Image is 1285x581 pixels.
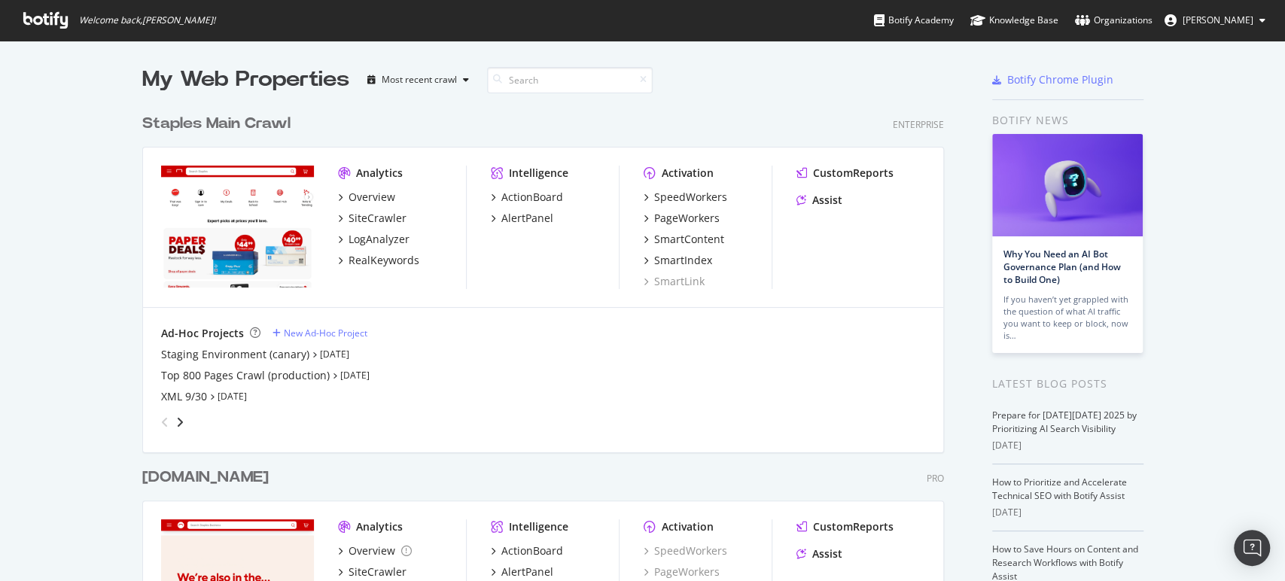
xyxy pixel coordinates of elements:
[654,211,720,226] div: PageWorkers
[349,564,407,579] div: SiteCrawler
[1153,8,1277,32] button: [PERSON_NAME]
[813,166,894,181] div: CustomReports
[142,113,291,135] div: Staples Main Crawl
[654,253,712,268] div: SmartIndex
[874,13,954,28] div: Botify Academy
[992,112,1143,129] div: Botify news
[662,519,714,534] div: Activation
[509,166,568,181] div: Intelligence
[79,14,215,26] span: Welcome back, [PERSON_NAME] !
[509,519,568,534] div: Intelligence
[644,274,705,289] a: SmartLink
[338,190,395,205] a: Overview
[338,211,407,226] a: SiteCrawler
[1234,530,1270,566] div: Open Intercom Messenger
[338,564,407,579] a: SiteCrawler
[349,232,410,247] div: LogAnalyzer
[161,326,244,341] div: Ad-Hoc Projects
[356,519,403,534] div: Analytics
[142,65,349,95] div: My Web Properties
[338,253,419,268] a: RealKeywords
[1075,13,1153,28] div: Organizations
[161,368,330,383] a: Top 800 Pages Crawl (production)
[338,543,412,558] a: Overview
[662,166,714,181] div: Activation
[796,546,842,561] a: Assist
[992,134,1143,236] img: Why You Need an AI Bot Governance Plan (and How to Build One)
[644,543,727,558] a: SpeedWorkers
[1183,14,1253,26] span: Taylor Brantley
[155,410,175,434] div: angle-left
[340,369,370,382] a: [DATE]
[992,439,1143,452] div: [DATE]
[491,211,553,226] a: AlertPanel
[284,327,367,339] div: New Ad-Hoc Project
[142,113,297,135] a: Staples Main Crawl
[812,546,842,561] div: Assist
[796,519,894,534] a: CustomReports
[487,67,653,93] input: Search
[501,190,563,205] div: ActionBoard
[813,519,894,534] div: CustomReports
[142,467,275,488] a: [DOMAIN_NAME]
[992,409,1137,435] a: Prepare for [DATE][DATE] 2025 by Prioritizing AI Search Visibility
[992,506,1143,519] div: [DATE]
[992,376,1143,392] div: Latest Blog Posts
[992,476,1127,502] a: How to Prioritize and Accelerate Technical SEO with Botify Assist
[349,211,407,226] div: SiteCrawler
[796,193,842,208] a: Assist
[491,543,563,558] a: ActionBoard
[1003,294,1131,342] div: If you haven’t yet grappled with the question of what AI traffic you want to keep or block, now is…
[644,232,724,247] a: SmartContent
[644,190,727,205] a: SpeedWorkers
[812,193,842,208] div: Assist
[501,543,563,558] div: ActionBoard
[644,211,720,226] a: PageWorkers
[644,253,712,268] a: SmartIndex
[927,472,944,485] div: Pro
[218,390,247,403] a: [DATE]
[491,564,553,579] a: AlertPanel
[175,415,185,430] div: angle-right
[338,232,410,247] a: LogAnalyzer
[970,13,1058,28] div: Knowledge Base
[992,72,1113,87] a: Botify Chrome Plugin
[644,564,720,579] a: PageWorkers
[654,232,724,247] div: SmartContent
[1003,248,1121,286] a: Why You Need an AI Bot Governance Plan (and How to Build One)
[491,190,563,205] a: ActionBoard
[382,75,457,84] div: Most recent crawl
[161,166,314,287] img: staples.com
[796,166,894,181] a: CustomReports
[654,190,727,205] div: SpeedWorkers
[161,389,207,404] a: XML 9/30
[501,211,553,226] div: AlertPanel
[1007,72,1113,87] div: Botify Chrome Plugin
[501,564,553,579] div: AlertPanel
[161,347,309,362] a: Staging Environment (canary)
[349,253,419,268] div: RealKeywords
[349,543,395,558] div: Overview
[349,190,395,205] div: Overview
[893,118,944,131] div: Enterprise
[320,348,349,360] a: [DATE]
[361,68,475,92] button: Most recent crawl
[142,467,269,488] div: [DOMAIN_NAME]
[273,327,367,339] a: New Ad-Hoc Project
[356,166,403,181] div: Analytics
